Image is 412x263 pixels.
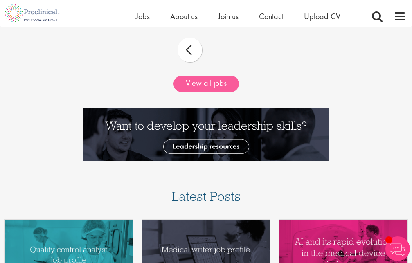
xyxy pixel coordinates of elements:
[83,129,329,138] a: Want to develop your leadership skills? See our Leadership Resources
[385,236,392,243] span: 1
[172,189,241,209] h3: Latest Posts
[173,76,239,92] a: View all jobs
[218,11,239,22] a: Join us
[83,108,329,161] img: Want to develop your leadership skills? See our Leadership Resources
[304,11,340,22] a: Upload CV
[178,38,202,62] div: prev
[170,11,198,22] a: About us
[385,236,410,261] img: Chatbot
[136,11,150,22] a: Jobs
[259,11,284,22] a: Contact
